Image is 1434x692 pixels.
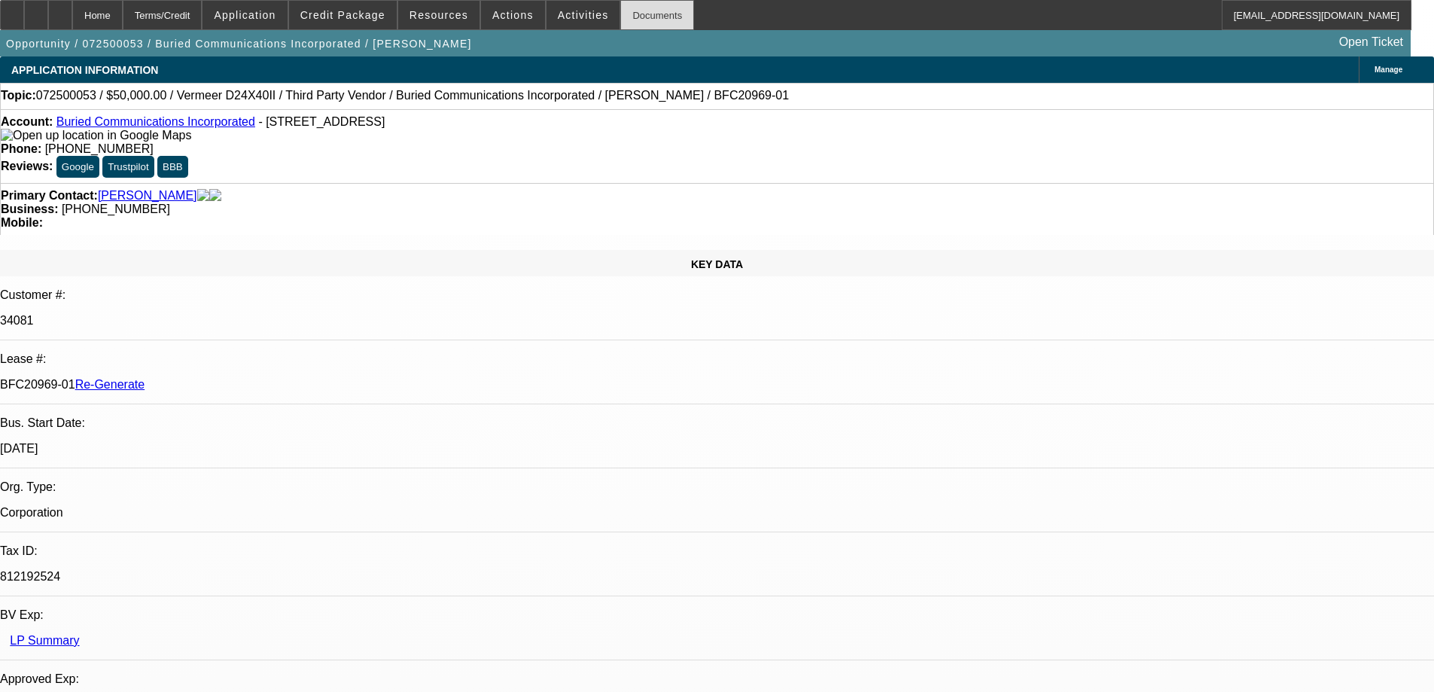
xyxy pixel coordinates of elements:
[1,203,58,215] strong: Business:
[209,189,221,203] img: linkedin-icon.png
[547,1,620,29] button: Activities
[1,129,191,142] a: View Google Maps
[36,89,789,102] span: 072500053 / $50,000.00 / Vermeer D24X40II / Third Party Vendor / Buried Communications Incorporat...
[492,9,534,21] span: Actions
[409,9,468,21] span: Resources
[11,64,158,76] span: APPLICATION INFORMATION
[62,203,170,215] span: [PHONE_NUMBER]
[1,160,53,172] strong: Reviews:
[1375,66,1402,74] span: Manage
[1,89,36,102] strong: Topic:
[1,216,43,229] strong: Mobile:
[289,1,397,29] button: Credit Package
[56,115,255,128] a: Buried Communications Incorporated
[398,1,480,29] button: Resources
[6,38,472,50] span: Opportunity / 072500053 / Buried Communications Incorporated / [PERSON_NAME]
[1,115,53,128] strong: Account:
[10,634,79,647] a: LP Summary
[202,1,287,29] button: Application
[157,156,188,178] button: BBB
[197,189,209,203] img: facebook-icon.png
[300,9,385,21] span: Credit Package
[45,142,154,155] span: [PHONE_NUMBER]
[481,1,545,29] button: Actions
[56,156,99,178] button: Google
[691,258,743,270] span: KEY DATA
[102,156,154,178] button: Trustpilot
[1,129,191,142] img: Open up location in Google Maps
[258,115,385,128] span: - [STREET_ADDRESS]
[214,9,276,21] span: Application
[1333,29,1409,55] a: Open Ticket
[75,378,145,391] a: Re-Generate
[1,189,98,203] strong: Primary Contact:
[98,189,197,203] a: [PERSON_NAME]
[558,9,609,21] span: Activities
[1,142,41,155] strong: Phone:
